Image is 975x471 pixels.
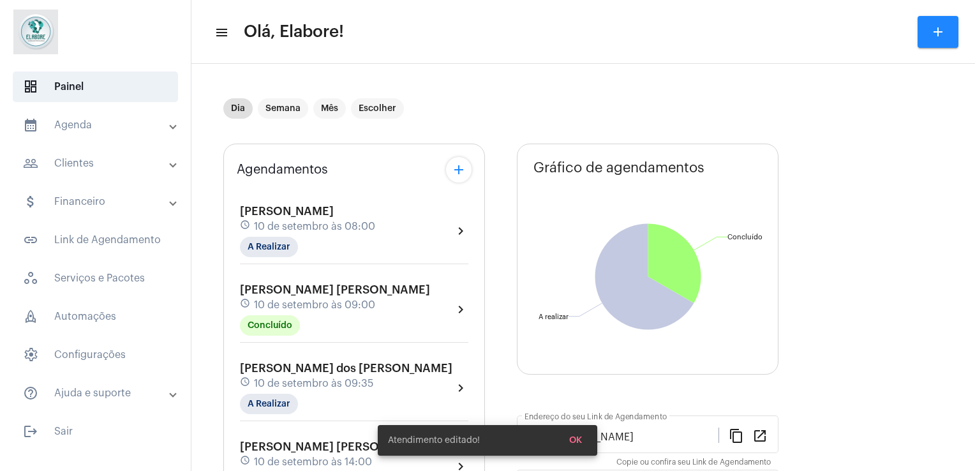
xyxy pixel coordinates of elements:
text: A realizar [539,313,569,320]
mat-chip: Escolher [351,98,404,119]
mat-expansion-panel-header: sidenav iconFinanceiro [8,186,191,217]
span: [PERSON_NAME] [240,206,334,217]
mat-expansion-panel-header: sidenav iconAjuda e suporte [8,378,191,408]
mat-chip: Mês [313,98,346,119]
span: sidenav icon [23,347,38,363]
mat-icon: content_copy [729,428,744,443]
span: Configurações [13,340,178,370]
mat-icon: chevron_right [453,223,468,239]
mat-panel-title: Clientes [23,156,170,171]
mat-icon: chevron_right [453,302,468,317]
button: OK [559,429,592,452]
mat-chip: A Realizar [240,394,298,414]
mat-panel-title: Financeiro [23,194,170,209]
input: Link [525,431,718,443]
mat-chip: Dia [223,98,253,119]
mat-icon: schedule [240,220,251,234]
mat-icon: schedule [240,455,251,469]
span: 10 de setembro às 08:00 [254,221,375,232]
span: Link de Agendamento [13,225,178,255]
mat-expansion-panel-header: sidenav iconAgenda [8,110,191,140]
span: sidenav icon [23,79,38,94]
span: 10 de setembro às 09:35 [254,378,373,389]
mat-icon: sidenav icon [214,25,227,40]
mat-icon: sidenav icon [23,156,38,171]
mat-icon: sidenav icon [23,424,38,439]
span: Automações [13,301,178,332]
mat-chip: Semana [258,98,308,119]
mat-icon: open_in_new [752,428,768,443]
mat-expansion-panel-header: sidenav iconClientes [8,148,191,179]
mat-icon: sidenav icon [23,194,38,209]
span: Serviços e Pacotes [13,263,178,294]
span: Sair [13,416,178,447]
mat-chip: A Realizar [240,237,298,257]
span: 10 de setembro às 14:00 [254,456,372,468]
mat-panel-title: Agenda [23,117,170,133]
mat-icon: sidenav icon [23,117,38,133]
mat-icon: sidenav icon [23,232,38,248]
mat-icon: schedule [240,377,251,391]
text: Concluído [727,234,763,241]
mat-panel-title: Ajuda e suporte [23,385,170,401]
mat-hint: Copie ou confira seu Link de Agendamento [616,458,771,467]
span: Atendimento editado! [388,434,480,447]
span: Olá, Elabore! [244,22,344,42]
mat-chip: Concluído [240,315,300,336]
mat-icon: chevron_right [453,380,468,396]
span: OK [569,436,582,445]
span: [PERSON_NAME] [PERSON_NAME] [240,441,430,452]
mat-icon: sidenav icon [23,385,38,401]
img: 4c6856f8-84c7-1050-da6c-cc5081a5dbaf.jpg [10,6,61,57]
span: Gráfico de agendamentos [533,160,704,176]
span: sidenav icon [23,309,38,324]
span: Painel [13,71,178,102]
span: [PERSON_NAME] [PERSON_NAME] [240,284,430,295]
span: [PERSON_NAME] dos [PERSON_NAME] [240,363,452,374]
span: 10 de setembro às 09:00 [254,299,375,311]
mat-icon: add [451,162,466,177]
mat-icon: schedule [240,298,251,312]
span: Agendamentos [237,163,328,177]
span: sidenav icon [23,271,38,286]
mat-icon: add [930,24,946,40]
